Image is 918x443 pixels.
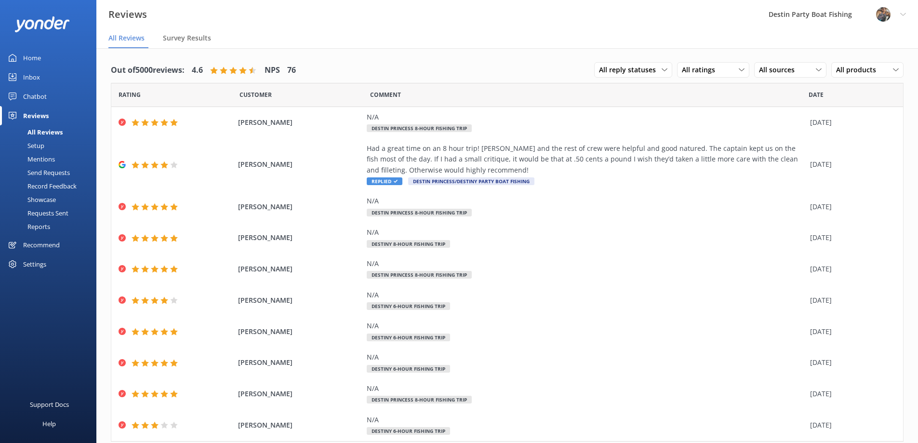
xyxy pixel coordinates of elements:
[192,64,203,77] h4: 4.6
[6,206,68,220] div: Requests Sent
[6,179,96,193] a: Record Feedback
[6,166,70,179] div: Send Requests
[408,177,534,185] span: Destin Princess/Destiny Party Boat Fishing
[23,235,60,255] div: Recommend
[367,352,805,362] div: N/A
[810,420,891,430] div: [DATE]
[6,166,96,179] a: Send Requests
[42,414,56,433] div: Help
[287,64,296,77] h4: 76
[682,65,721,75] span: All ratings
[367,143,805,175] div: Had a great time on an 8 hour trip! [PERSON_NAME] and the rest of crew were helpful and good natu...
[238,159,362,170] span: [PERSON_NAME]
[810,201,891,212] div: [DATE]
[367,427,450,435] span: Destiny 6-Hour Fishing Trip
[6,152,96,166] a: Mentions
[6,193,56,206] div: Showcase
[23,87,47,106] div: Chatbot
[238,295,362,306] span: [PERSON_NAME]
[810,389,891,399] div: [DATE]
[367,334,450,341] span: Destiny 6-Hour Fishing Trip
[836,65,882,75] span: All products
[810,357,891,368] div: [DATE]
[108,7,147,22] h3: Reviews
[876,7,891,22] img: 250-1666038197.jpg
[108,33,145,43] span: All Reviews
[367,396,472,403] span: Destin Princess 8-Hour Fishing Trip
[367,365,450,373] span: Destiny 6-Hour Fishing Trip
[6,125,96,139] a: All Reviews
[367,124,472,132] span: Destin Princess 8-Hour Fishing Trip
[238,389,362,399] span: [PERSON_NAME]
[6,193,96,206] a: Showcase
[23,106,49,125] div: Reviews
[6,206,96,220] a: Requests Sent
[6,125,63,139] div: All Reviews
[810,295,891,306] div: [DATE]
[239,90,272,99] span: Date
[163,33,211,43] span: Survey Results
[810,232,891,243] div: [DATE]
[238,326,362,337] span: [PERSON_NAME]
[23,48,41,67] div: Home
[367,415,805,425] div: N/A
[367,227,805,238] div: N/A
[14,16,70,32] img: yonder-white-logo.png
[6,220,50,233] div: Reports
[367,271,472,279] span: Destin Princess 8-Hour Fishing Trip
[367,209,472,216] span: Destin Princess 8-Hour Fishing Trip
[238,357,362,368] span: [PERSON_NAME]
[6,139,96,152] a: Setup
[238,264,362,274] span: [PERSON_NAME]
[6,220,96,233] a: Reports
[119,90,141,99] span: Date
[367,112,805,122] div: N/A
[810,117,891,128] div: [DATE]
[23,255,46,274] div: Settings
[6,179,77,193] div: Record Feedback
[6,152,55,166] div: Mentions
[367,258,805,269] div: N/A
[238,201,362,212] span: [PERSON_NAME]
[370,90,401,99] span: Question
[367,240,450,248] span: Destiny 8-Hour Fishing Trip
[367,321,805,331] div: N/A
[367,383,805,394] div: N/A
[367,196,805,206] div: N/A
[599,65,662,75] span: All reply statuses
[111,64,185,77] h4: Out of 5000 reviews:
[265,64,280,77] h4: NPS
[367,290,805,300] div: N/A
[238,232,362,243] span: [PERSON_NAME]
[23,67,40,87] div: Inbox
[30,395,69,414] div: Support Docs
[238,420,362,430] span: [PERSON_NAME]
[759,65,800,75] span: All sources
[810,326,891,337] div: [DATE]
[367,177,402,185] span: Replied
[810,264,891,274] div: [DATE]
[809,90,824,99] span: Date
[367,302,450,310] span: Destiny 6-Hour Fishing Trip
[810,159,891,170] div: [DATE]
[6,139,44,152] div: Setup
[238,117,362,128] span: [PERSON_NAME]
